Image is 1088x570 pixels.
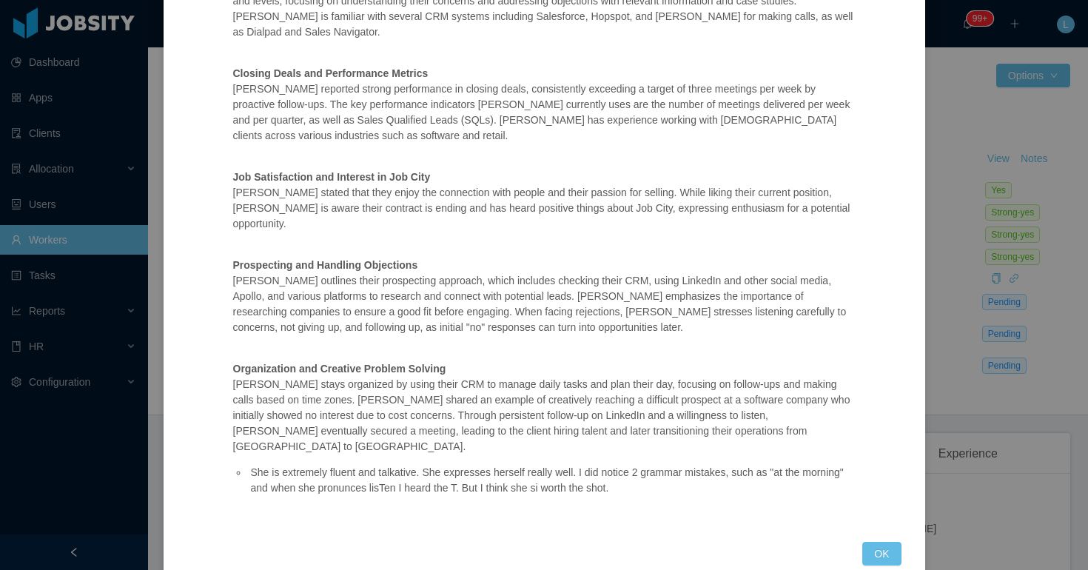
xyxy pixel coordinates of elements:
strong: Closing Deals and Performance Metrics [233,67,429,79]
strong: Prospecting and Handling Objections [233,259,418,271]
li: She is extremely fluent and talkative. She expresses herself really well. I did notice 2 grammar ... [248,465,855,496]
strong: Job Satisfaction and Interest in Job City [233,171,431,183]
p: [PERSON_NAME] outlines their prospecting approach, which includes checking their CRM, using Linke... [233,258,855,335]
p: [PERSON_NAME] stated that they enjoy the connection with people and their passion for selling. Wh... [233,170,855,232]
p: [PERSON_NAME] stays organized by using their CRM to manage daily tasks and plan their day, focusi... [233,361,855,455]
p: [PERSON_NAME] reported strong performance in closing deals, consistently exceeding a target of th... [233,66,855,144]
button: OK [862,542,901,566]
strong: Organization and Creative Problem Solving [233,363,446,375]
